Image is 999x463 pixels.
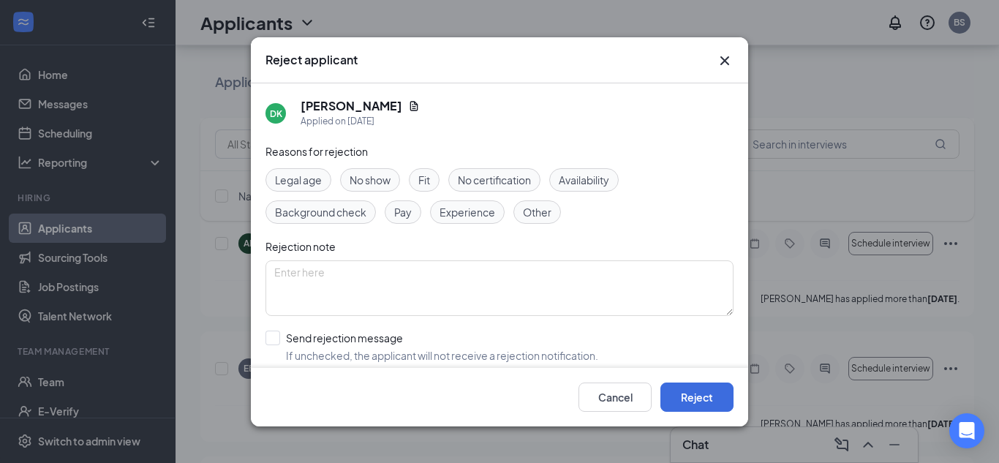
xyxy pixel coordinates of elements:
[265,52,358,68] h3: Reject applicant
[275,172,322,188] span: Legal age
[716,52,734,69] svg: Cross
[949,413,984,448] div: Open Intercom Messenger
[270,107,282,119] div: DK
[523,204,551,220] span: Other
[578,382,652,411] button: Cancel
[275,204,366,220] span: Background check
[418,172,430,188] span: Fit
[408,100,420,112] svg: Document
[265,145,368,158] span: Reasons for rejection
[458,172,531,188] span: No certification
[660,382,734,411] button: Reject
[716,52,734,69] button: Close
[301,98,402,114] h5: [PERSON_NAME]
[265,240,336,253] span: Rejection note
[301,114,420,129] div: Applied on [DATE]
[440,204,495,220] span: Experience
[559,172,609,188] span: Availability
[350,172,391,188] span: No show
[394,204,412,220] span: Pay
